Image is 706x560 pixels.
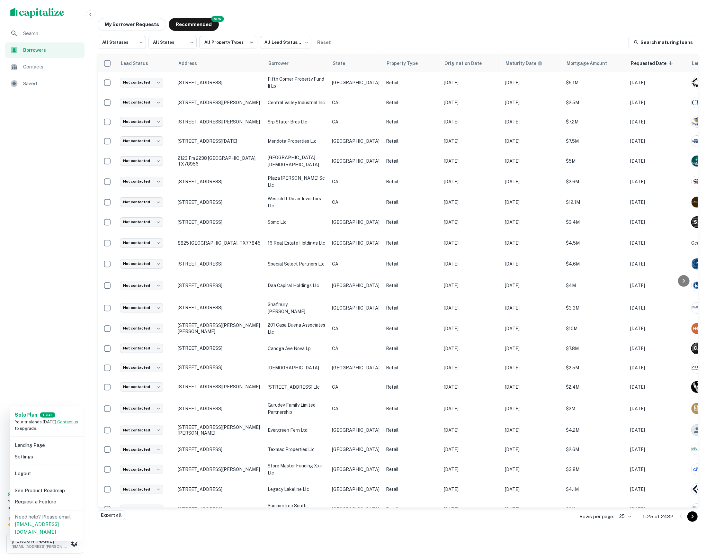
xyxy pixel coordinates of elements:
[12,439,81,451] li: Landing Page
[12,468,81,479] li: Logout
[15,412,37,418] strong: Solo Plan
[40,412,55,418] div: TRIAL
[15,420,78,431] span: Your trial ends [DATE]. to upgrade.
[12,496,81,508] li: Request a Feature
[12,485,81,496] li: See Product Roadmap
[15,513,78,536] p: Need help? Please email
[674,488,706,519] iframe: Chat Widget
[15,411,37,419] a: SoloPlan
[12,451,81,463] li: Settings
[15,521,59,535] a: [EMAIL_ADDRESS][DOMAIN_NAME]
[57,420,78,424] a: Contact us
